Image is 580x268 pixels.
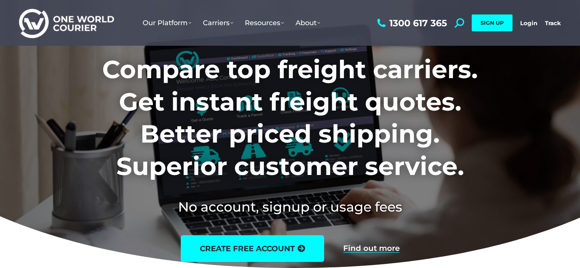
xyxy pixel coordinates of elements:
[296,19,320,27] span: About
[239,11,290,35] a: Resources
[245,19,284,27] span: Resources
[375,18,447,28] a: 1300 617 365
[545,19,561,27] a: Track
[137,11,197,35] a: Our Platform
[181,235,324,262] a: create free account
[197,11,239,35] a: Carriers
[290,11,326,35] a: About
[520,19,537,27] a: Login
[19,8,114,39] img: One World Courier
[203,19,233,27] span: Carriers
[472,14,513,31] a: SIGN UP
[143,19,191,27] span: Our Platform
[52,197,528,216] h2: No account, signup or usage fees
[52,53,528,182] h1: Compare top freight carriers. Get instant freight quotes. Better priced shipping. Superior custom...
[480,19,504,26] span: SIGN UP
[343,244,400,253] a: Find out more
